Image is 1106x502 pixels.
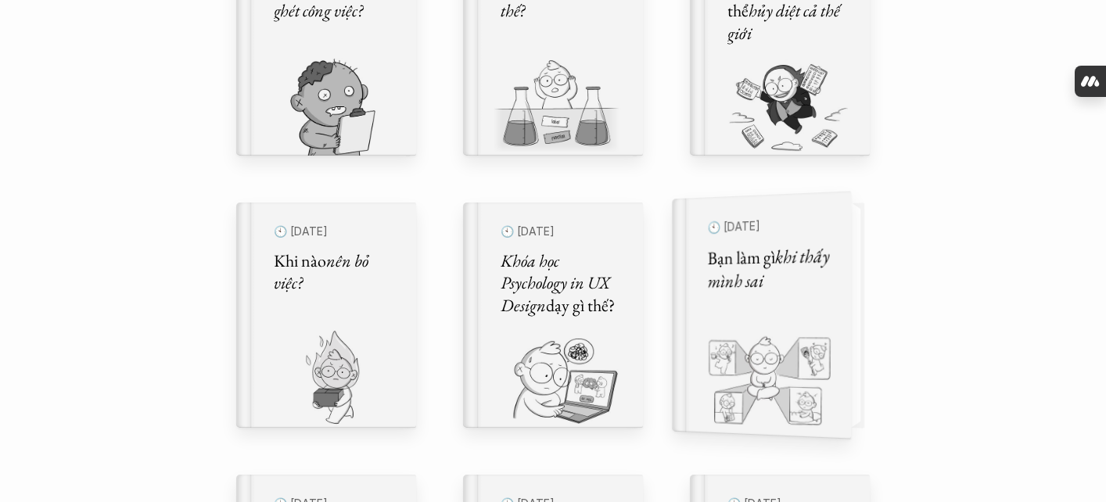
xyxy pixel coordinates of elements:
em: Khóa học Psychology in UX Design [501,249,613,317]
h5: dạy gì thế? [501,250,624,317]
p: 🕙 [DATE] [274,221,397,242]
em: nên bỏ việc? [274,249,372,295]
p: 🕙 [DATE] [708,213,831,239]
a: 🕙 [DATE]Khóa học Psychology in UX Designdạy gì thế? [463,203,643,428]
a: 🕙 [DATE]Khi nàonên bỏ việc? [236,203,416,428]
p: 🕙 [DATE] [501,221,624,242]
h5: Bạn làm gì [708,244,831,294]
a: 🕙 [DATE]Bạn làm gìkhi thấy mình sai [690,203,870,428]
h5: Khi nào [274,250,397,295]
